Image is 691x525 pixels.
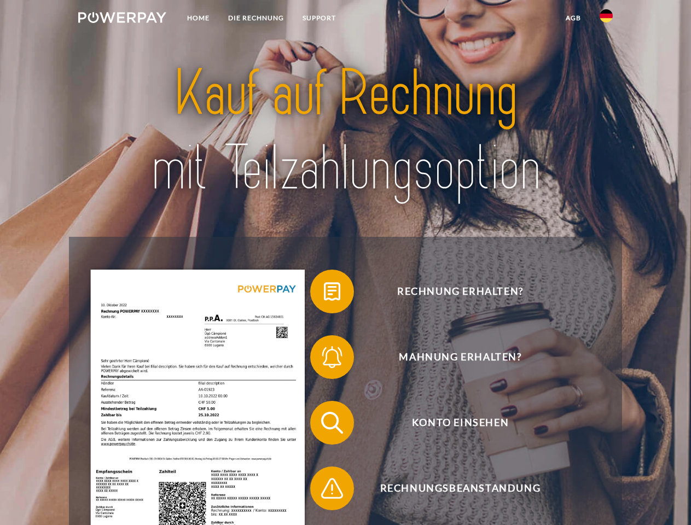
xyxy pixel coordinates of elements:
span: Rechnungsbeanstandung [326,466,594,510]
a: agb [556,8,590,28]
img: title-powerpay_de.svg [104,52,587,209]
img: qb_search.svg [318,409,346,436]
button: Mahnung erhalten? [310,335,595,379]
button: Rechnungsbeanstandung [310,466,595,510]
button: Konto einsehen [310,401,595,445]
img: logo-powerpay-white.svg [78,12,166,23]
span: Mahnung erhalten? [326,335,594,379]
a: Home [178,8,219,28]
button: Rechnung erhalten? [310,270,595,313]
span: Rechnung erhalten? [326,270,594,313]
img: qb_warning.svg [318,475,346,502]
img: qb_bill.svg [318,278,346,305]
span: Konto einsehen [326,401,594,445]
a: DIE RECHNUNG [219,8,293,28]
img: qb_bell.svg [318,343,346,371]
a: SUPPORT [293,8,345,28]
img: de [600,9,613,22]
